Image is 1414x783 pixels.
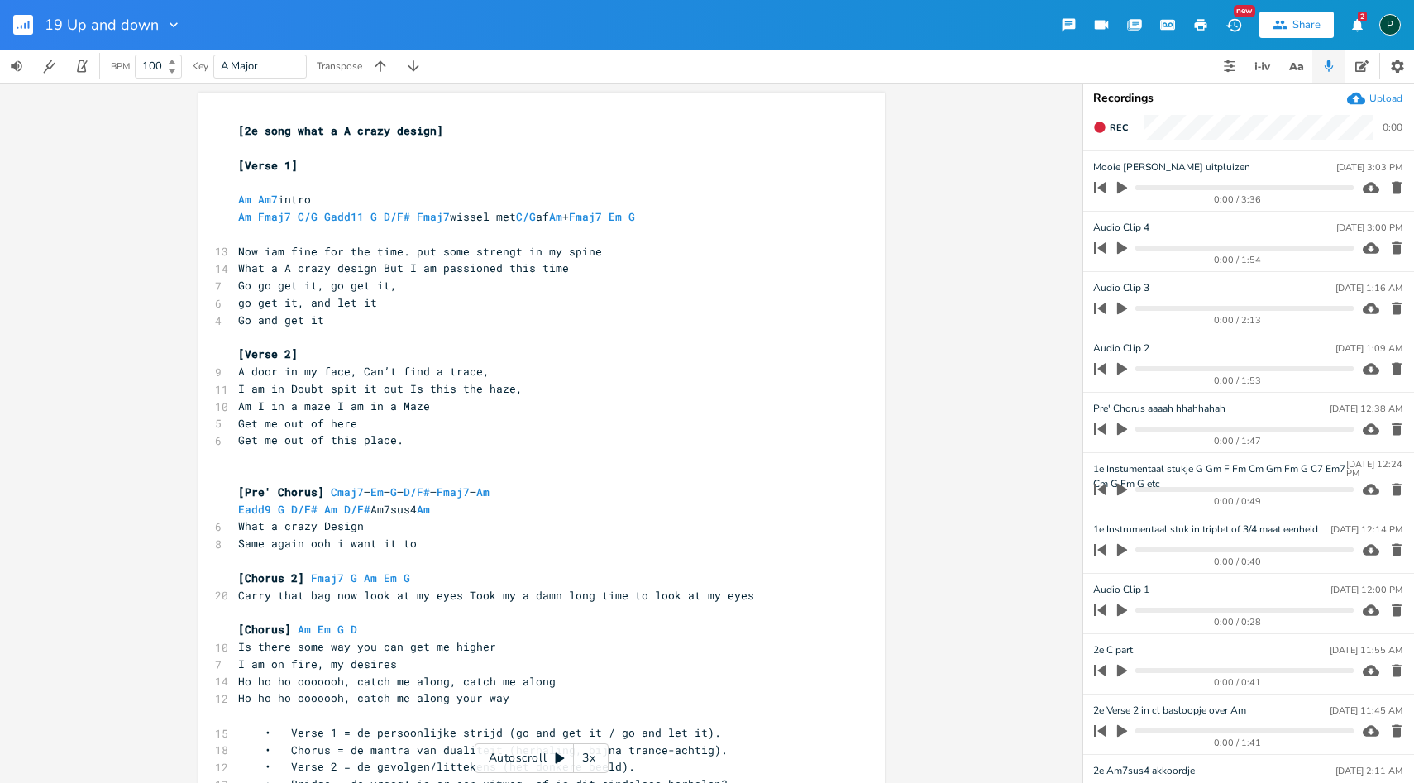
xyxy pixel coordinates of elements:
span: Am7 [258,192,278,207]
span: go get it, and let it [238,295,377,310]
span: C/G [516,209,536,224]
span: [Chorus 2] [238,571,304,585]
button: P [1379,6,1401,44]
span: Fmaj7 [417,209,450,224]
span: Am [238,192,251,207]
span: [Verse 1] [238,158,298,173]
div: 0:00 / 0:40 [1122,557,1354,566]
button: Share [1259,12,1334,38]
span: 2e C part [1093,642,1133,658]
span: Audio Clip 1 [1093,582,1149,598]
span: G [370,209,377,224]
span: Pre' Chorus aaaah hhahhahah [1093,401,1225,417]
div: [DATE] 3:03 PM [1336,163,1402,172]
span: What a A crazy design But I am passioned this time [238,260,569,275]
span: Em [384,571,397,585]
span: Rec [1110,122,1128,134]
span: Now iam fine for the time. put some strengt in my spine [238,244,602,259]
div: [DATE] 11:55 AM [1330,646,1402,655]
span: Ho ho ho ooooooh, catch me along your way [238,690,509,705]
span: [Pre' Chorus] [238,485,324,499]
span: Fmaj7 [437,485,470,499]
div: [DATE] 12:38 AM [1330,404,1402,413]
div: 0:00 / 0:49 [1122,497,1354,506]
span: 1e Instrumentaal stuk in triplet of 3/4 maat eenheid [1093,522,1318,537]
span: Em [318,622,331,637]
span: • Chorus = de mantra van dualiteit (herhaling, bijna trance-achtig). [238,742,728,757]
span: Carry that bag now look at my eyes Took my a damn long time to look at my eyes [238,588,754,603]
div: [DATE] 1:09 AM [1335,344,1402,353]
span: Eadd9 [238,502,271,517]
button: Upload [1347,89,1402,107]
div: [DATE] 12:00 PM [1330,585,1402,594]
span: Am [324,502,337,517]
div: Transpose [317,61,362,71]
div: [DATE] 11:45 AM [1330,706,1402,715]
span: Same again ooh i want it to [238,536,417,551]
div: BPM [111,62,130,71]
span: I am in Doubt spit it out Is this the haze, [238,381,523,396]
span: • Verse 1 = de persoonlijke strijd (go and get it / go and let it). [238,725,721,740]
span: Ho ho ho ooooooh, catch me along, catch me along [238,674,556,689]
span: Gadd11 [324,209,364,224]
span: G [337,622,344,637]
span: • Verse 2 = de gevolgen/littekens (het donkere beeld). [238,759,635,774]
div: Piepo [1379,14,1401,36]
div: 0:00 / 1:41 [1122,738,1354,747]
div: Autoscroll [475,743,609,773]
span: 1e Instumentaal stukje G Gm F Fm Cm Gm Fm G C7 Em7 Cm G Fm G etc [1093,461,1346,477]
span: Em [609,209,622,224]
span: Em [370,485,384,499]
span: A Major [221,59,258,74]
span: G [390,485,397,499]
button: New [1217,10,1250,40]
div: [DATE] 1:16 AM [1335,284,1402,293]
div: [DATE] 3:00 PM [1336,223,1402,232]
div: 0:00 / 1:54 [1122,255,1354,265]
div: 0:00 / 3:36 [1122,195,1354,204]
button: Rec [1087,114,1135,141]
span: Is there some way you can get me higher [238,639,496,654]
span: Am [417,502,430,517]
span: Am I in a maze I am in a Maze [238,399,430,413]
span: G [278,502,284,517]
span: intro [238,192,311,207]
span: 19 Up and down [45,17,159,32]
span: Go go get it, go get it, [238,278,397,293]
div: 2 [1358,12,1367,21]
span: Fmaj7 [569,209,602,224]
div: Recordings [1093,93,1404,104]
span: C/G [298,209,318,224]
div: Upload [1369,92,1402,105]
span: Am7sus4 [238,502,437,517]
span: [2e song what a A crazy design] [238,123,443,138]
span: Go and get it [238,313,324,327]
span: G [351,571,357,585]
span: Fmaj7 [258,209,291,224]
span: Mooie [PERSON_NAME] uitpluizen [1093,160,1250,175]
span: I am on fire, my desires [238,656,397,671]
span: Cmaj7 [331,485,364,499]
div: [DATE] 2:11 AM [1335,766,1402,776]
div: New [1234,5,1255,17]
span: G [404,571,410,585]
span: Audio Clip 3 [1093,280,1149,296]
span: – – – – – [238,485,490,499]
div: Share [1292,17,1321,32]
span: Am [298,622,311,637]
span: Audio Clip 4 [1093,220,1149,236]
div: [DATE] 12:24 PM [1346,460,1402,478]
span: Am [364,571,377,585]
button: 2 [1340,10,1373,40]
div: [DATE] 12:14 PM [1330,525,1402,534]
span: 2e Verse 2 in cl basloopje over Am [1093,703,1246,719]
span: [Chorus] [238,622,291,637]
span: Am [476,485,490,499]
span: Get me out of this place. [238,432,404,447]
div: 0:00 / 1:53 [1122,376,1354,385]
div: 0:00 / 2:13 [1122,316,1354,325]
span: What a crazy Design [238,518,364,533]
span: G [628,209,635,224]
span: Am [238,209,251,224]
span: 2e Am7sus4 akkoordje [1093,763,1195,779]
